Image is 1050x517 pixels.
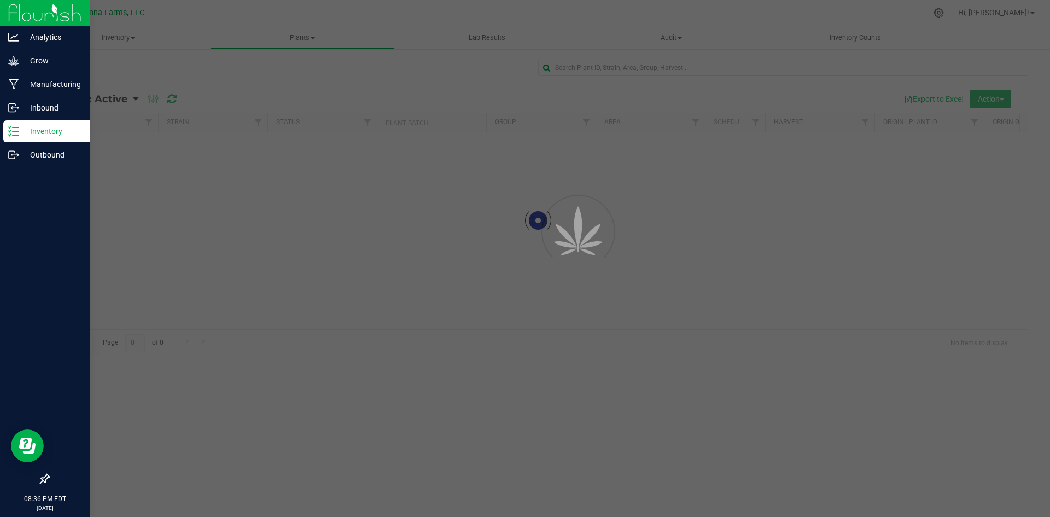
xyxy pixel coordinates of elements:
[19,148,85,161] p: Outbound
[8,55,19,66] inline-svg: Grow
[19,31,85,44] p: Analytics
[19,101,85,114] p: Inbound
[8,79,19,90] inline-svg: Manufacturing
[19,125,85,138] p: Inventory
[8,102,19,113] inline-svg: Inbound
[5,494,85,504] p: 08:36 PM EDT
[19,78,85,91] p: Manufacturing
[19,54,85,67] p: Grow
[8,126,19,137] inline-svg: Inventory
[8,149,19,160] inline-svg: Outbound
[8,32,19,43] inline-svg: Analytics
[11,429,44,462] iframe: Resource center
[5,504,85,512] p: [DATE]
